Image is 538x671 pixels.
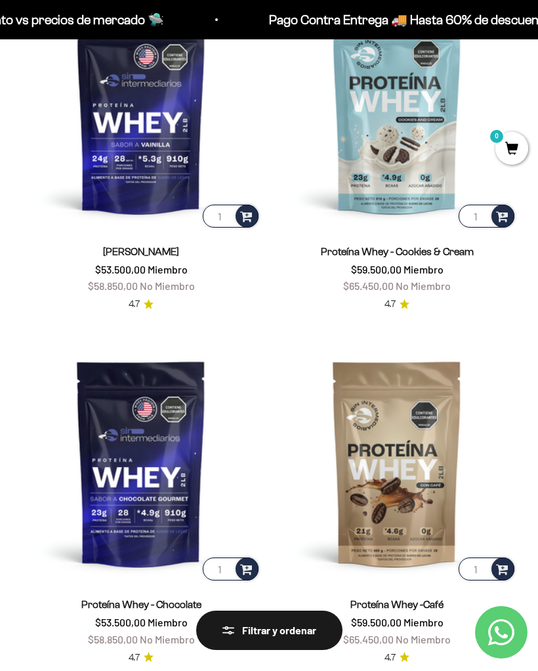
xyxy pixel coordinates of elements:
[495,142,528,157] a: 0
[21,343,261,583] img: Proteína Whey - Chocolate
[222,622,316,639] div: Filtrar y ordenar
[403,263,444,275] span: Miembro
[343,279,394,292] span: $65.450,00
[384,651,409,665] a: 4.74.7 de 5.0 estrellas
[95,263,146,275] span: $53.500,00
[148,263,188,275] span: Miembro
[196,611,342,650] button: Filtrar y ordenar
[129,297,154,312] a: 4.74.7 de 5.0 estrellas
[321,246,474,257] a: Proteína Whey - Cookies & Cream
[140,279,195,292] span: No Miembro
[384,651,396,665] span: 4.7
[351,263,402,275] span: $59.500,00
[81,599,201,610] a: Proteína Whey - Chocolate
[350,599,444,610] a: Proteína Whey -Café
[384,297,409,312] a: 4.74.7 de 5.0 estrellas
[129,297,140,312] span: 4.7
[30,9,462,30] p: Pago Contra Entrega 🚚 Hasta 60% de descuento vs precios de mercado 🛸
[396,279,451,292] span: No Miembro
[277,343,517,583] img: Proteína Whey -Café
[384,297,396,312] span: 4.7
[88,279,138,292] span: $58.850,00
[129,651,154,665] a: 4.74.7 de 5.0 estrellas
[103,246,179,257] a: [PERSON_NAME]
[129,651,140,665] span: 4.7
[489,129,505,144] mark: 0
